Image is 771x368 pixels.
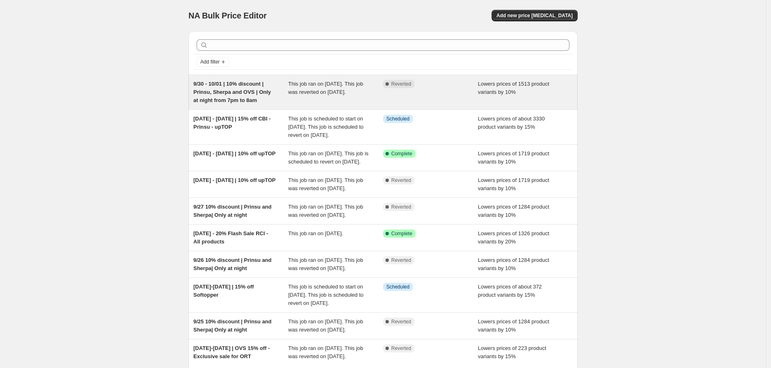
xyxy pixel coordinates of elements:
[478,257,549,271] span: Lowers prices of 1284 product variants by 10%
[391,177,411,184] span: Reverted
[478,81,549,95] span: Lowers prices of 1513 product variants by 10%
[200,59,220,65] span: Add filter
[193,150,276,157] span: [DATE] - [DATE] | 10% off upTOP
[391,81,411,87] span: Reverted
[288,177,363,191] span: This job ran on [DATE]. This job was reverted on [DATE].
[478,284,542,298] span: Lowers prices of about 372 product variants by 15%
[288,230,343,236] span: This job ran on [DATE].
[193,81,271,103] span: 9/30 - 10/01 | 10% discount | Prinsu, Sherpa and OVS | Only at night from 7pm to 8am
[193,230,268,245] span: [DATE] - 20% Flash Sale RCI - All products
[193,204,272,218] span: 9/27 10% discount | Prinsu and Sherpa| Only at night
[288,345,363,359] span: This job ran on [DATE]. This job was reverted on [DATE].
[391,230,412,237] span: Complete
[478,116,545,130] span: Lowers prices of about 3330 product variants by 15%
[188,11,267,20] span: NA Bulk Price Editor
[288,257,363,271] span: This job ran on [DATE]. This job was reverted on [DATE].
[478,150,549,165] span: Lowers prices of 1719 product variants by 10%
[197,57,229,67] button: Add filter
[386,116,410,122] span: Scheduled
[497,12,573,19] span: Add new price [MEDICAL_DATA]
[478,230,549,245] span: Lowers prices of 1326 product variants by 20%
[288,204,363,218] span: This job ran on [DATE]. This job was reverted on [DATE].
[193,116,271,130] span: [DATE] - [DATE] | 15% off CBI - Prinsu - upTOP
[391,150,412,157] span: Complete
[478,345,547,359] span: Lowers prices of 223 product variants by 15%
[193,345,270,359] span: [DATE]-[DATE] | OVS 15% off - Exclusive sale for ORT
[193,257,272,271] span: 9/26 10% discount | Prinsu and Sherpa| Only at night
[478,204,549,218] span: Lowers prices of 1284 product variants by 10%
[193,284,254,298] span: [DATE]-[DATE] | 15% off Softopper
[288,116,364,138] span: This job is scheduled to start on [DATE]. This job is scheduled to revert on [DATE].
[478,318,549,333] span: Lowers prices of 1284 product variants by 10%
[391,204,411,210] span: Reverted
[288,150,369,165] span: This job ran on [DATE]. This job is scheduled to revert on [DATE].
[492,10,578,21] button: Add new price [MEDICAL_DATA]
[193,177,276,183] span: [DATE] - [DATE] | 10% off upTOP
[386,284,410,290] span: Scheduled
[478,177,549,191] span: Lowers prices of 1719 product variants by 10%
[391,257,411,264] span: Reverted
[391,318,411,325] span: Reverted
[288,284,364,306] span: This job is scheduled to start on [DATE]. This job is scheduled to revert on [DATE].
[391,345,411,352] span: Reverted
[288,318,363,333] span: This job ran on [DATE]. This job was reverted on [DATE].
[288,81,363,95] span: This job ran on [DATE]. This job was reverted on [DATE].
[193,318,272,333] span: 9/25 10% discount | Prinsu and Sherpa| Only at night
